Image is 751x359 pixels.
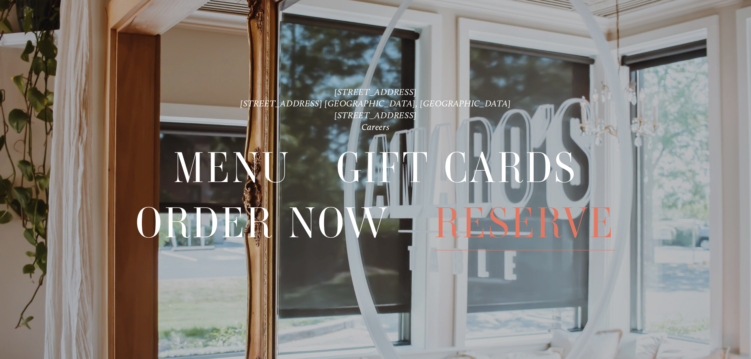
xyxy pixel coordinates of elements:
a: [STREET_ADDRESS] [334,110,417,121]
a: [STREET_ADDRESS] [GEOGRAPHIC_DATA], [GEOGRAPHIC_DATA] [240,98,511,109]
a: Careers [362,122,390,132]
a: Menu [173,141,291,195]
span: Menu [173,141,291,195]
a: [STREET_ADDRESS] [334,87,417,97]
a: Order Now [136,196,389,250]
span: Gift Cards [336,141,578,195]
a: Gift Cards [336,141,578,195]
a: Reserve [434,196,615,250]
